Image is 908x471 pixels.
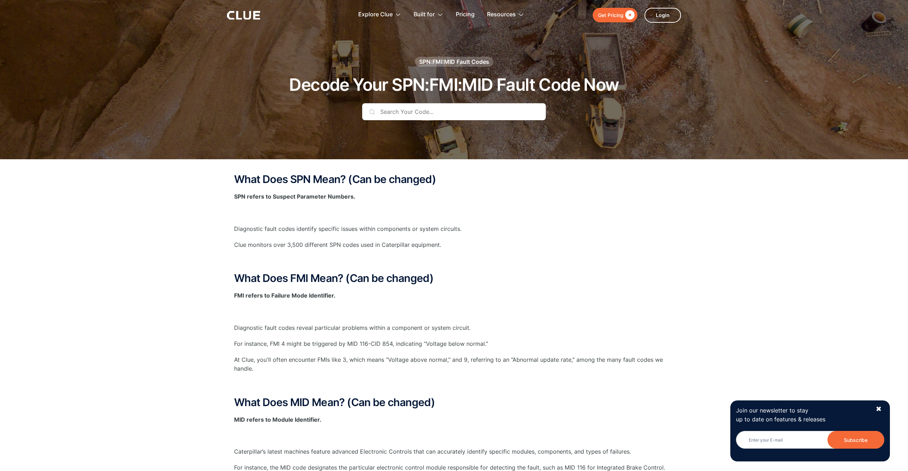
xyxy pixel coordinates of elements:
form: Newsletter [736,431,884,456]
h2: What Does MID Mean? (Can be changed) [234,397,674,408]
a: Pricing [456,4,475,26]
div: SPN:FMI:MID Fault Codes [419,58,489,66]
p: ‍ [234,307,674,316]
p: Clue monitors over 3,500 different SPN codes used in Caterpillar equipment. [234,240,674,249]
div: Built for [414,4,443,26]
a: Login [644,8,681,23]
p: Diagnostic fault codes identify specific issues within components or system circuits. [234,225,674,233]
div: Get Pricing [598,11,624,20]
p: At Clue, you'll often encounter FMIs like 3, which means “Voltage above normal,” and 9, referring... [234,355,674,373]
p: Caterpillar’s latest machines feature advanced Electronic Controls that can accurately identify s... [234,447,674,456]
div: Resources [487,4,516,26]
p: Join our newsletter to stay up to date on features & releases [736,406,869,424]
input: Enter your E-mail [736,431,884,449]
h2: What Does SPN Mean? (Can be changed) [234,173,674,185]
div: Explore Clue [358,4,401,26]
strong: FMI refers to Failure Mode Identifier. [234,292,336,299]
strong: MID refers to Module Identifier. [234,416,321,423]
strong: SPN refers to Suspect Parameter Numbers. [234,193,355,200]
p: ‍ [234,431,674,440]
h1: Decode Your SPN:FMI:MID Fault Code Now [289,76,619,94]
div: Built for [414,4,435,26]
p: Diagnostic fault codes reveal particular problems within a component or system circuit. [234,323,674,332]
p: For instance, FMI 4 might be triggered by MID 116-CID 854, indicating “Voltage below normal.” [234,339,674,348]
p: ‍ [234,380,674,389]
div: ✖ [876,405,882,414]
div:  [624,11,635,20]
div: Explore Clue [358,4,393,26]
p: ‍ [234,256,674,265]
input: Search Your Code... [362,103,546,120]
div: Resources [487,4,524,26]
a: Get Pricing [593,8,637,22]
p: ‍ [234,208,674,217]
h2: What Does FMI Mean? (Can be changed) [234,272,674,284]
input: Subscribe [827,431,884,449]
